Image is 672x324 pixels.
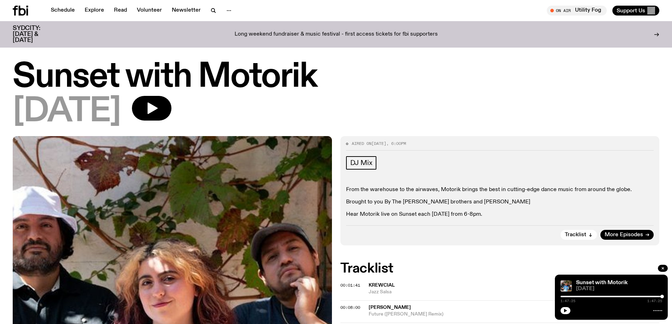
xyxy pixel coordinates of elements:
[352,141,371,146] span: Aired on
[235,31,438,38] p: Long weekend fundraiser & music festival - first access tickets for fbi supporters
[346,199,654,206] p: Brought to you By The [PERSON_NAME] brothers and [PERSON_NAME]
[369,283,395,288] span: Krewcial
[386,141,406,146] span: , 6:00pm
[80,6,108,16] a: Explore
[561,280,572,292] img: Andrew, Reenie, and Pat stand in a row, smiling at the camera, in dappled light with a vine leafe...
[561,230,597,240] button: Tracklist
[340,305,360,310] span: 00:08:00
[340,306,360,310] button: 00:08:00
[605,232,643,238] span: More Episodes
[346,211,654,218] p: Hear Motorik live on Sunset each [DATE] from 6-8pm.
[340,283,360,287] button: 00:01:41
[168,6,205,16] a: Newsletter
[369,305,411,310] span: [PERSON_NAME]
[340,262,660,275] h2: Tracklist
[371,141,386,146] span: [DATE]
[565,232,586,238] span: Tracklist
[576,286,662,292] span: [DATE]
[340,282,360,288] span: 00:01:41
[617,7,645,14] span: Support Us
[600,230,654,240] a: More Episodes
[576,280,628,286] a: Sunset with Motorik
[47,6,79,16] a: Schedule
[346,187,654,193] p: From the warehouse to the airwaves, Motorik brings the best in cutting-edge dance music from arou...
[369,311,660,318] span: Future ([PERSON_NAME] Remix)
[350,159,373,167] span: DJ Mix
[561,299,575,303] span: 1:47:25
[13,25,58,43] h3: SYDCITY: [DATE] & [DATE]
[369,289,660,295] span: Jazz Salsa
[110,6,131,16] a: Read
[133,6,166,16] a: Volunteer
[612,6,659,16] button: Support Us
[13,61,659,93] h1: Sunset with Motorik
[346,156,377,170] a: DJ Mix
[647,299,662,303] span: 1:47:25
[547,6,607,16] button: On AirUtility Fog
[13,96,121,128] span: [DATE]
